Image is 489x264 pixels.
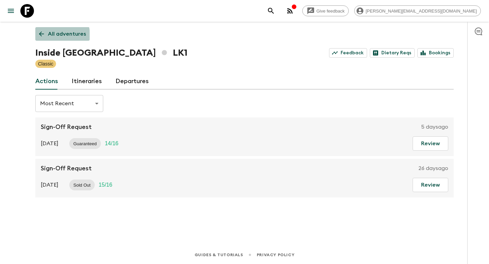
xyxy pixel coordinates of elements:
[362,8,481,14] span: [PERSON_NAME][EMAIL_ADDRESS][DOMAIN_NAME]
[35,46,187,60] h1: Inside [GEOGRAPHIC_DATA] LK1
[313,8,348,14] span: Give feedback
[41,139,58,148] p: [DATE]
[329,48,367,58] a: Feedback
[35,94,103,113] div: Most Recent
[69,183,95,188] span: Sold Out
[69,141,101,146] span: Guaranteed
[417,48,454,58] a: Bookings
[413,136,448,151] button: Review
[99,181,112,189] p: 15 / 16
[95,180,116,190] div: Trip Fill
[413,178,448,192] button: Review
[35,27,90,41] a: All adventures
[101,138,123,149] div: Trip Fill
[41,164,92,172] p: Sign-Off Request
[370,48,415,58] a: Dietary Reqs
[418,164,448,172] p: 26 days ago
[257,251,294,259] a: Privacy Policy
[354,5,481,16] div: [PERSON_NAME][EMAIL_ADDRESS][DOMAIN_NAME]
[72,73,102,90] a: Itineraries
[105,139,119,148] p: 14 / 16
[35,73,58,90] a: Actions
[264,4,278,18] button: search adventures
[195,251,243,259] a: Guides & Tutorials
[48,30,86,38] p: All adventures
[302,5,349,16] a: Give feedback
[41,123,92,131] p: Sign-Off Request
[38,60,53,67] p: Classic
[115,73,149,90] a: Departures
[4,4,18,18] button: menu
[421,123,448,131] p: 5 days ago
[41,181,58,189] p: [DATE]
